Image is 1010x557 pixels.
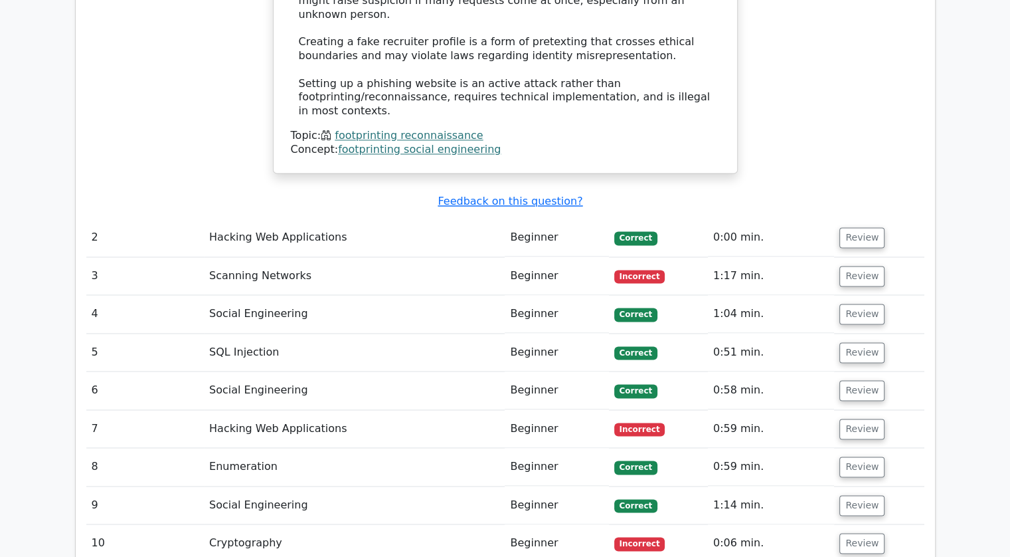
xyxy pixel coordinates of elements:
a: footprinting reconnaissance [335,129,483,142]
td: Hacking Web Applications [204,410,505,448]
button: Review [839,266,884,286]
td: 0:59 min. [708,448,834,486]
a: Feedback on this question? [438,195,582,207]
button: Review [839,380,884,401]
span: Correct [614,499,657,512]
td: Beginner [505,487,608,524]
td: 0:00 min. [708,219,834,257]
button: Review [839,419,884,439]
td: 4 [86,295,205,333]
button: Review [839,342,884,363]
span: Correct [614,384,657,397]
span: Incorrect [614,270,665,283]
td: Hacking Web Applications [204,219,505,257]
td: Beginner [505,448,608,486]
td: Social Engineering [204,295,505,333]
td: Beginner [505,410,608,448]
td: 6 [86,372,205,409]
td: 0:58 min. [708,372,834,409]
td: Scanning Networks [204,257,505,295]
button: Review [839,457,884,477]
button: Review [839,495,884,516]
td: Enumeration [204,448,505,486]
span: Correct [614,346,657,360]
td: 8 [86,448,205,486]
td: 1:17 min. [708,257,834,295]
td: 7 [86,410,205,448]
td: Social Engineering [204,372,505,409]
button: Review [839,533,884,554]
button: Review [839,304,884,324]
span: Incorrect [614,537,665,550]
td: 0:59 min. [708,410,834,448]
td: SQL Injection [204,334,505,372]
td: 0:51 min. [708,334,834,372]
div: Topic: [291,129,720,143]
td: Beginner [505,257,608,295]
span: Correct [614,461,657,474]
span: Correct [614,231,657,245]
td: 5 [86,334,205,372]
td: 1:04 min. [708,295,834,333]
td: 3 [86,257,205,295]
td: Beginner [505,295,608,333]
span: Correct [614,308,657,321]
td: Beginner [505,334,608,372]
td: Social Engineering [204,487,505,524]
td: 9 [86,487,205,524]
td: Beginner [505,372,608,409]
div: Concept: [291,143,720,157]
span: Incorrect [614,423,665,436]
button: Review [839,227,884,248]
a: footprinting social engineering [338,143,501,156]
td: Beginner [505,219,608,257]
td: 2 [86,219,205,257]
td: 1:14 min. [708,487,834,524]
